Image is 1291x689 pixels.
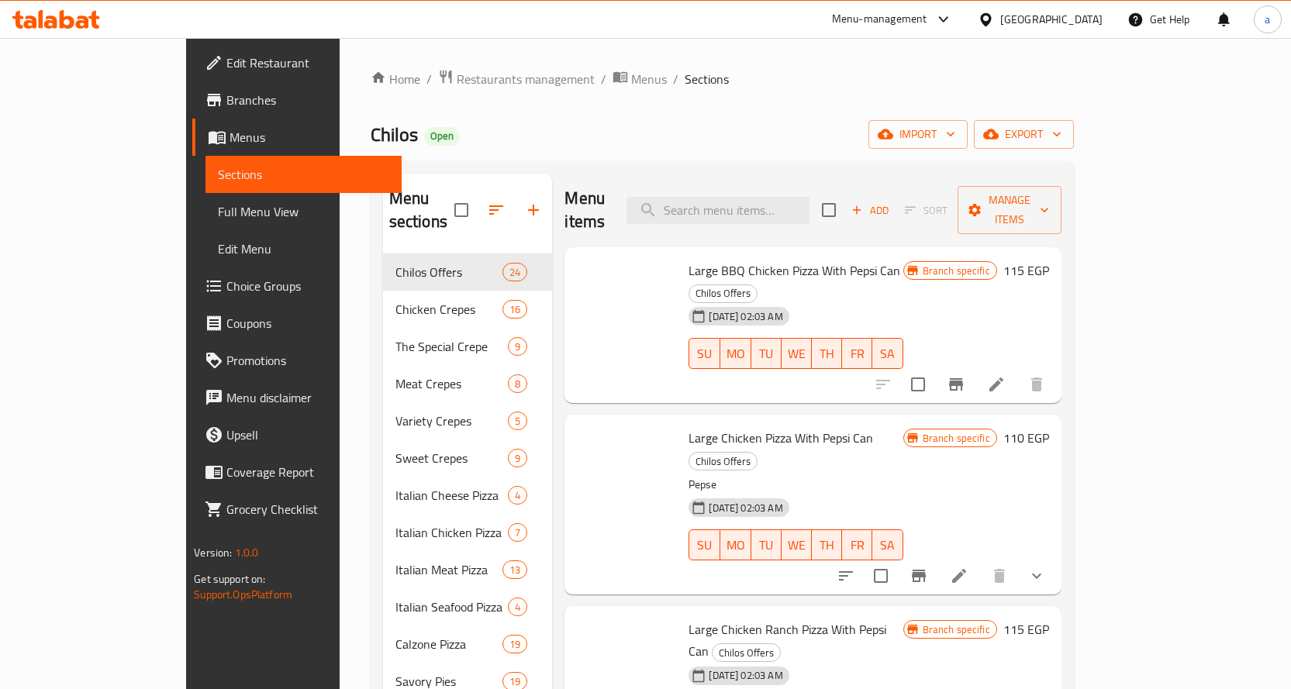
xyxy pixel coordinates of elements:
[601,70,606,88] li: /
[395,523,509,542] span: Italian Chicken Pizza
[879,534,896,556] span: SA
[902,368,934,401] span: Select to update
[865,560,897,592] span: Select to update
[383,588,553,625] div: Italian Seafood Pizza4
[509,377,526,391] span: 8
[395,263,502,281] span: Chilos Offers
[916,264,996,278] span: Branch specific
[192,379,402,416] a: Menu disclaimer
[508,523,527,542] div: items
[872,338,903,369] button: SA
[758,343,775,365] span: TU
[478,191,515,229] span: Sort sections
[696,343,713,365] span: SU
[445,194,478,226] span: Select all sections
[689,529,720,560] button: SU
[702,309,789,324] span: [DATE] 02:03 AM
[689,284,758,303] div: Chilos Offers
[508,486,527,505] div: items
[205,230,402,267] a: Edit Menu
[751,338,782,369] button: TU
[713,644,780,662] span: Chilos Offers
[1018,366,1055,403] button: delete
[226,277,389,295] span: Choice Groups
[218,202,389,221] span: Full Menu View
[389,187,455,233] h2: Menu sections
[631,70,667,88] span: Menus
[788,534,806,556] span: WE
[509,451,526,466] span: 9
[502,560,527,579] div: items
[842,338,872,369] button: FR
[192,342,402,379] a: Promotions
[758,534,775,556] span: TU
[503,637,526,652] span: 19
[879,343,896,365] span: SA
[205,156,402,193] a: Sections
[508,337,527,356] div: items
[845,198,895,222] button: Add
[192,44,402,81] a: Edit Restaurant
[1027,567,1046,585] svg: Show Choices
[457,70,595,88] span: Restaurants management
[205,193,402,230] a: Full Menu View
[395,635,502,653] span: Calzone Pizza
[218,165,389,184] span: Sections
[751,529,782,560] button: TU
[515,191,552,229] button: Add section
[395,598,509,616] div: Italian Seafood Pizza
[845,198,895,222] span: Add item
[986,125,1061,144] span: export
[424,129,460,143] span: Open
[371,69,1074,89] nav: breadcrumb
[720,529,751,560] button: MO
[689,475,903,494] p: Pepse
[827,557,865,594] button: sort-choices
[1265,11,1270,28] span: a
[226,91,389,109] span: Branches
[900,557,937,594] button: Branch-specific-item
[395,412,509,430] div: Variety Crepes
[509,488,526,503] span: 4
[194,584,292,605] a: Support.OpsPlatform
[502,263,527,281] div: items
[192,416,402,453] a: Upsell
[509,525,526,540] span: 7
[881,125,955,144] span: import
[502,635,527,653] div: items
[395,374,509,393] div: Meat Crepes
[727,534,745,556] span: MO
[987,375,1006,394] a: Edit menu item
[702,501,789,515] span: [DATE] 02:03 AM
[503,265,526,280] span: 24
[192,267,402,305] a: Choice Groups
[981,557,1018,594] button: delete
[226,500,389,518] span: Grocery Checklist
[613,69,667,89] a: Menus
[509,414,526,429] span: 5
[192,119,402,156] a: Menus
[371,117,418,152] span: Chilos
[395,560,502,579] span: Italian Meat Pizza
[564,187,607,233] h2: Menu items
[508,598,527,616] div: items
[872,529,903,560] button: SA
[812,338,842,369] button: TH
[226,388,389,407] span: Menu disclaimer
[1018,557,1055,594] button: show more
[937,366,975,403] button: Branch-specific-item
[194,543,232,563] span: Version:
[395,337,509,356] div: The Special Crepe
[782,529,812,560] button: WE
[689,618,886,663] span: Large Chicken Ranch Pizza With Pepsi Can
[1003,618,1049,640] h6: 115 EGP
[395,300,502,319] span: Chicken Crepes
[696,534,713,556] span: SU
[218,239,389,258] span: Edit Menu
[230,128,389,146] span: Menus
[194,569,265,589] span: Get support on:
[689,426,873,450] span: Large Chicken Pizza With Pepsi Can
